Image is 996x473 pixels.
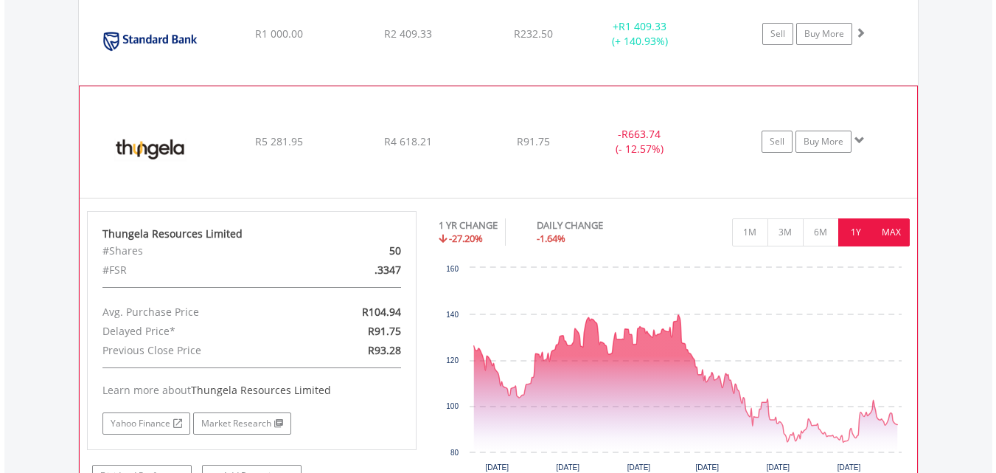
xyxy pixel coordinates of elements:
[91,303,305,322] div: Avg. Purchase Price
[102,383,402,398] div: Learn more about
[191,383,331,397] span: Thungela Resources Limited
[557,463,580,472] text: [DATE]
[362,305,401,319] span: R104.94
[767,463,790,472] text: [DATE]
[584,127,694,156] div: - (- 12.57%)
[255,27,303,41] span: R1 000.00
[255,134,303,148] span: R5 281.95
[585,19,696,49] div: + (+ 140.93%)
[91,322,305,341] div: Delayed Price*
[102,412,190,435] a: Yahoo Finance
[446,311,459,319] text: 140
[537,218,655,232] div: DAILY CHANGE
[368,324,401,338] span: R91.75
[446,356,459,365] text: 120
[696,463,720,472] text: [DATE]
[838,218,874,246] button: 1Y
[796,23,852,45] a: Buy More
[795,131,852,153] a: Buy More
[384,27,432,41] span: R2 409.33
[446,265,459,273] text: 160
[874,218,910,246] button: MAX
[767,218,804,246] button: 3M
[732,218,768,246] button: 1M
[627,463,651,472] text: [DATE]
[102,227,402,241] div: Thungela Resources Limited
[762,131,793,153] a: Sell
[517,134,550,148] span: R91.75
[486,463,509,472] text: [DATE]
[86,1,213,81] img: EQU.ZA.SBK.png
[91,241,305,260] div: #Shares
[193,412,291,435] a: Market Research
[91,260,305,280] div: #FSR
[621,127,661,141] span: R663.74
[384,134,432,148] span: R4 618.21
[439,218,498,232] div: 1 YR CHANGE
[449,232,483,245] span: -27.20%
[762,23,793,45] a: Sell
[803,218,839,246] button: 6M
[514,27,553,41] span: R232.50
[305,260,412,280] div: .3347
[837,463,861,472] text: [DATE]
[305,241,412,260] div: 50
[450,449,459,457] text: 80
[368,343,401,357] span: R93.28
[91,341,305,360] div: Previous Close Price
[619,19,666,33] span: R1 409.33
[87,105,214,193] img: EQU.ZA.TGA.png
[446,402,459,410] text: 100
[537,232,565,245] span: -1.64%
